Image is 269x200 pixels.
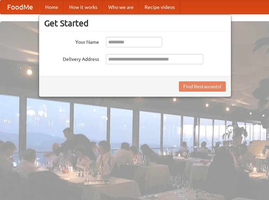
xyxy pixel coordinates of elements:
[64,0,103,14] a: How it works
[44,18,226,28] h3: Get Started
[44,54,99,63] label: Delivery Address
[40,0,64,14] a: Home
[0,0,40,14] a: FoodMe
[103,0,139,14] a: Who we are
[44,37,99,45] label: Your Name
[179,81,226,92] button: Find Restaurants!
[139,0,180,14] a: Recipe videos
